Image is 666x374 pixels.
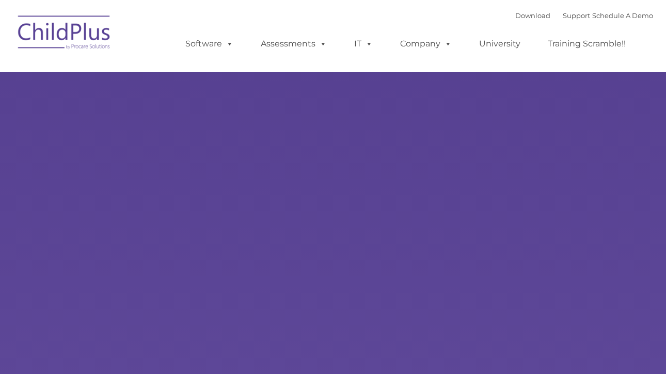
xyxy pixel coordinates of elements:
[592,11,653,20] a: Schedule A Demo
[344,34,383,54] a: IT
[537,34,636,54] a: Training Scramble!!
[469,34,531,54] a: University
[563,11,590,20] a: Support
[390,34,462,54] a: Company
[175,34,244,54] a: Software
[250,34,337,54] a: Assessments
[515,11,550,20] a: Download
[13,8,116,60] img: ChildPlus by Procare Solutions
[515,11,653,20] font: |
